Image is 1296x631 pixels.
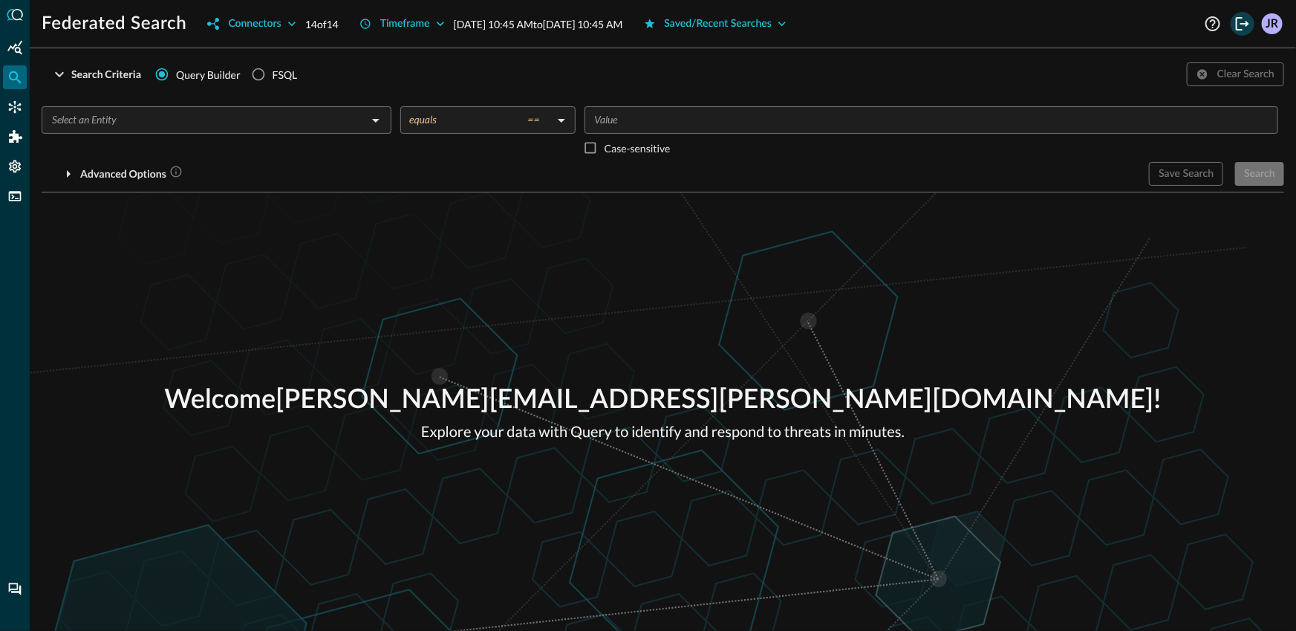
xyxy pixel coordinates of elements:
[1262,13,1283,34] div: JR
[409,113,437,126] span: equals
[589,111,1271,129] input: Value
[365,110,386,131] button: Open
[228,15,281,33] div: Connectors
[380,15,430,33] div: Timeframe
[273,67,298,82] div: FSQL
[305,16,339,32] p: 14 of 14
[42,162,192,186] button: Advanced Options
[198,12,305,36] button: Connectors
[164,381,1161,421] p: Welcome [PERSON_NAME][EMAIL_ADDRESS][PERSON_NAME][DOMAIN_NAME] !
[1201,12,1225,36] button: Help
[4,125,27,149] div: Addons
[42,12,186,36] h1: Federated Search
[42,62,150,86] button: Search Criteria
[454,16,623,32] p: [DATE] 10:45 AM to [DATE] 10:45 AM
[409,113,552,126] div: equals
[3,155,27,178] div: Settings
[164,421,1161,443] p: Explore your data with Query to identify and respond to threats in minutes.
[635,12,796,36] button: Saved/Recent Searches
[71,65,141,84] div: Search Criteria
[3,65,27,89] div: Federated Search
[80,165,183,184] div: Advanced Options
[3,36,27,59] div: Summary Insights
[665,15,772,33] div: Saved/Recent Searches
[3,184,27,208] div: FSQL
[1231,12,1254,36] button: Logout
[46,111,362,129] input: Select an Entity
[605,140,671,156] p: Case-sensitive
[3,95,27,119] div: Connectors
[3,577,27,601] div: Chat
[351,12,454,36] button: Timeframe
[176,67,241,82] span: Query Builder
[527,113,539,126] span: ==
